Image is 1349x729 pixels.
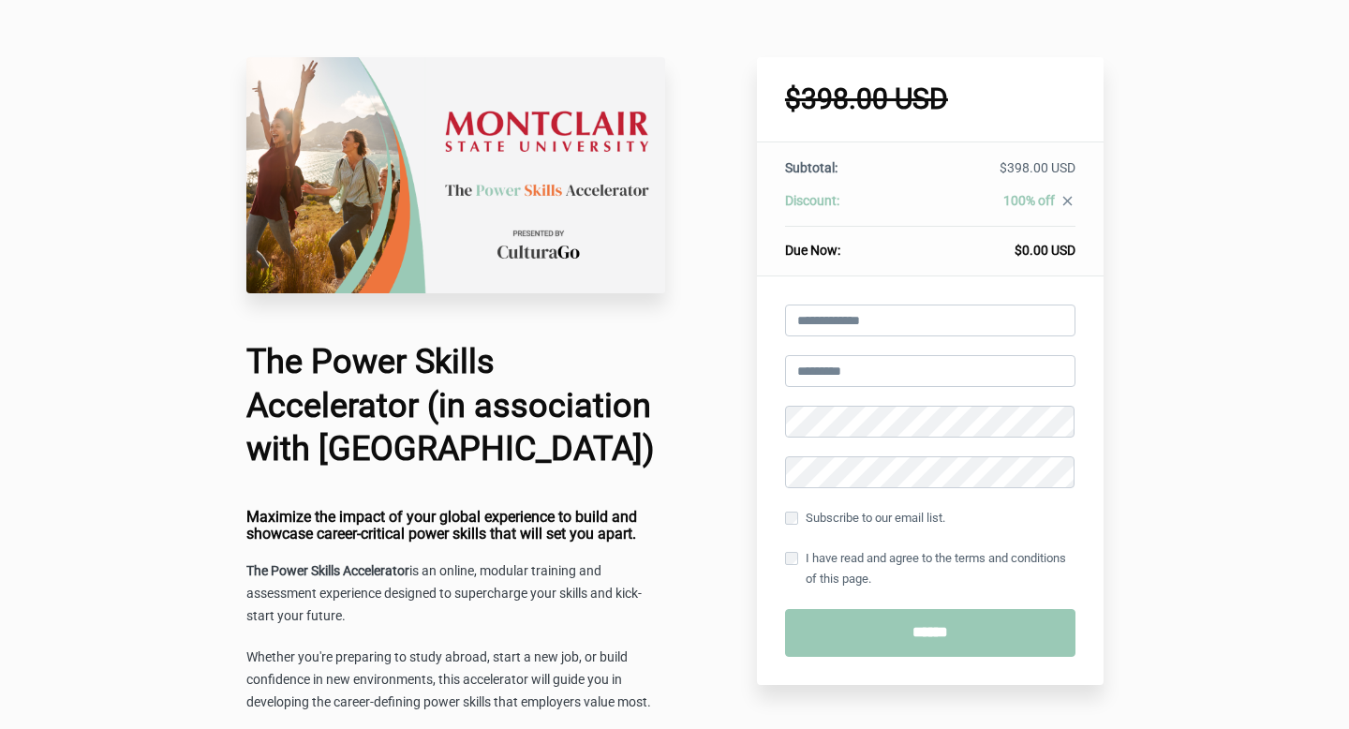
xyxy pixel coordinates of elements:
[907,158,1075,191] td: $398.00 USD
[785,160,838,175] span: Subtotal:
[785,552,798,565] input: I have read and agree to the terms and conditions of this page.
[785,548,1075,589] label: I have read and agree to the terms and conditions of this page.
[785,191,907,227] th: Discount:
[246,509,666,542] h4: Maximize the impact of your global experience to build and showcase career-critical power skills ...
[785,512,798,525] input: Subscribe to our email list.
[246,57,666,293] img: 22c75da-26a4-67b4-fa6d-d7146dedb322_Montclair.png
[785,85,1075,113] h1: $398.00 USD
[1060,193,1075,209] i: close
[785,508,945,528] label: Subscribe to our email list.
[246,647,666,714] p: Whether you're preparing to study abroad, start a new job, or build confidence in new environment...
[1003,193,1055,208] span: 100% off
[246,340,666,471] h1: The Power Skills Accelerator (in association with [GEOGRAPHIC_DATA])
[1015,243,1075,258] span: $0.00 USD
[785,227,907,260] th: Due Now:
[246,563,409,578] strong: The Power Skills Accelerator
[246,560,666,628] p: is an online, modular training and assessment experience designed to supercharge your skills and ...
[1055,193,1075,214] a: close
